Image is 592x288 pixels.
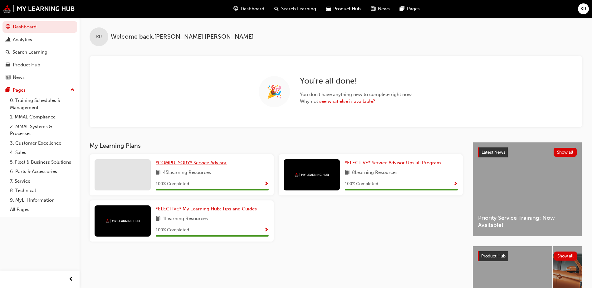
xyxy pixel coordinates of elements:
[300,98,413,105] span: Why not
[2,21,77,33] a: Dashboard
[352,169,398,177] span: 8 Learning Resources
[233,5,238,13] span: guage-icon
[156,160,227,166] span: *COMPULSORY* Service Advisor
[481,253,506,259] span: Product Hub
[281,5,316,12] span: Search Learning
[274,5,279,13] span: search-icon
[269,2,321,15] a: search-iconSearch Learning
[345,169,350,177] span: book-icon
[70,86,75,94] span: up-icon
[6,50,10,55] span: search-icon
[156,159,229,166] a: *COMPULSORY* Service Advisor
[156,169,160,177] span: book-icon
[13,87,26,94] div: Pages
[395,2,425,15] a: pages-iconPages
[105,219,140,223] img: mmal
[264,181,269,187] span: Show Progress
[13,61,40,69] div: Product Hub
[7,186,77,195] a: 8. Technical
[345,159,443,166] a: *ELECTIVE* Service Advisor Upskill Program
[321,2,366,15] a: car-iconProduct Hub
[300,91,413,98] span: You don't have anything new to complete right now.
[111,33,254,41] span: Welcome back , [PERSON_NAME] [PERSON_NAME]
[407,5,420,12] span: Pages
[2,72,77,83] a: News
[453,180,458,188] button: Show Progress
[12,49,47,56] div: Search Learning
[156,206,257,212] span: *ELECTIVE* My Learning Hub: Tips and Guides
[2,46,77,58] a: Search Learning
[228,2,269,15] a: guage-iconDashboard
[264,226,269,234] button: Show Progress
[6,24,10,30] span: guage-icon
[13,36,32,43] div: Analytics
[319,98,375,104] a: see what else is available?
[580,5,586,12] span: KR
[7,112,77,122] a: 1. MMAL Compliance
[2,84,77,96] button: Pages
[554,148,577,157] button: Show all
[400,5,404,13] span: pages-icon
[6,62,10,68] span: car-icon
[333,5,361,12] span: Product Hub
[7,122,77,138] a: 2. MMAL Systems & Processes
[371,5,375,13] span: news-icon
[345,180,378,188] span: 100 % Completed
[163,169,211,177] span: 45 Learning Resources
[69,276,73,283] span: prev-icon
[300,76,413,86] h2: You're all done!
[264,180,269,188] button: Show Progress
[295,173,329,177] img: mmal
[156,205,259,213] a: *ELECTIVE* My Learning Hub: Tips and Guides
[7,195,77,205] a: 9. MyLH Information
[267,88,282,95] span: 🎉
[6,88,10,93] span: pages-icon
[3,5,75,13] img: mmal
[7,167,77,176] a: 6. Parts & Accessories
[13,74,25,81] div: News
[156,227,189,234] span: 100 % Completed
[378,5,390,12] span: News
[2,59,77,71] a: Product Hub
[366,2,395,15] a: news-iconNews
[6,37,10,43] span: chart-icon
[7,205,77,214] a: All Pages
[7,96,77,112] a: 0. Training Schedules & Management
[554,252,577,261] button: Show all
[156,180,189,188] span: 100 % Completed
[345,160,441,166] span: *ELECTIVE* Service Advisor Upskill Program
[2,34,77,46] a: Analytics
[326,5,331,13] span: car-icon
[90,142,463,149] h3: My Learning Plans
[7,148,77,157] a: 4. Sales
[2,20,77,84] button: DashboardAnalyticsSearch LearningProduct HubNews
[453,181,458,187] span: Show Progress
[478,214,577,228] span: Priority Service Training: Now Available!
[156,215,160,223] span: book-icon
[478,251,577,261] a: Product HubShow all
[264,228,269,233] span: Show Progress
[7,176,77,186] a: 7. Service
[578,3,589,14] button: KR
[473,142,582,236] a: Latest NewsShow allPriority Service Training: Now Available!
[7,157,77,167] a: 5. Fleet & Business Solutions
[478,147,577,157] a: Latest NewsShow all
[7,138,77,148] a: 3. Customer Excellence
[6,75,10,80] span: news-icon
[96,33,102,41] span: KR
[241,5,264,12] span: Dashboard
[482,150,505,155] span: Latest News
[163,215,208,223] span: 1 Learning Resources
